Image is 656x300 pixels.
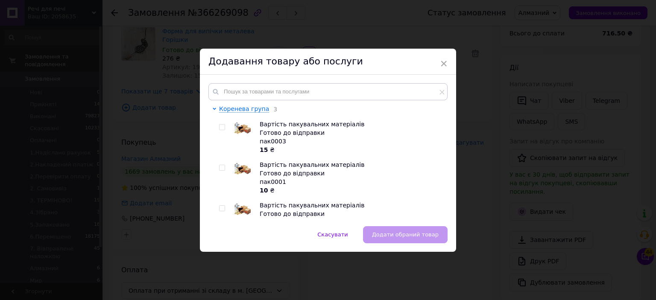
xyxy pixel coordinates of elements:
[234,163,251,175] img: Вартість пакувальних матеріалів
[308,226,357,243] button: Скасувати
[269,106,277,113] span: 3
[260,146,268,153] b: 15
[440,56,448,71] span: ×
[260,178,286,185] span: пак0001
[200,49,456,75] div: Додавання товару або послуги
[260,138,286,145] span: пак0003
[260,146,443,154] div: ₴
[260,202,365,209] span: Вартість пакувальних матеріалів
[260,128,443,137] div: Готово до відправки
[260,187,268,194] b: 10
[260,161,365,168] span: Вартість пакувальних матеріалів
[260,169,443,178] div: Готово до відправки
[219,105,269,112] span: Коренева група
[208,83,448,100] input: Пошук за товарами та послугами
[260,186,443,195] div: ₴
[260,210,443,218] div: Готово до відправки
[234,122,251,134] img: Вартість пакувальних матеріалів
[260,121,365,128] span: Вартість пакувальних матеріалів
[317,231,348,238] span: Скасувати
[234,204,251,216] img: Вартість пакувальних матеріалів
